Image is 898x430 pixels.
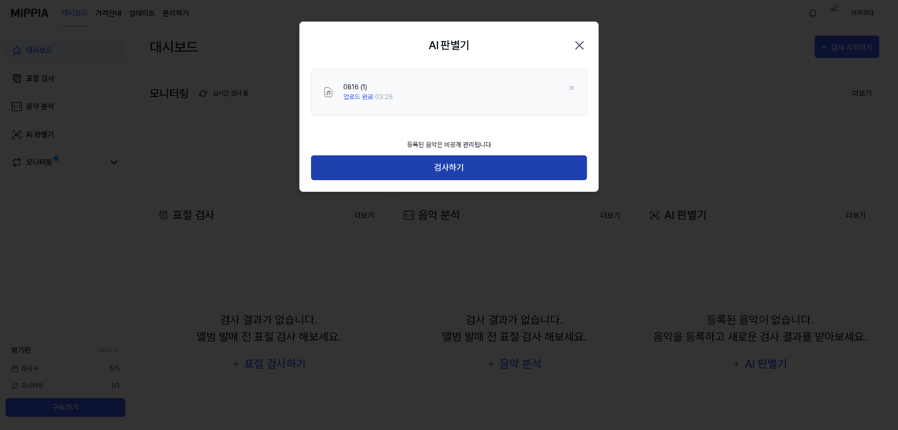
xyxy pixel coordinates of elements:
h2: AI 판별기 [428,37,469,54]
div: 0816 (1) [343,82,393,92]
img: File Select [323,87,334,98]
button: 검사하기 [311,155,587,180]
div: 등록된 음악은 비공개 관리됩니다 [401,134,497,155]
div: · 03:26 [343,92,393,102]
span: 업로드 완료 [343,93,373,101]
